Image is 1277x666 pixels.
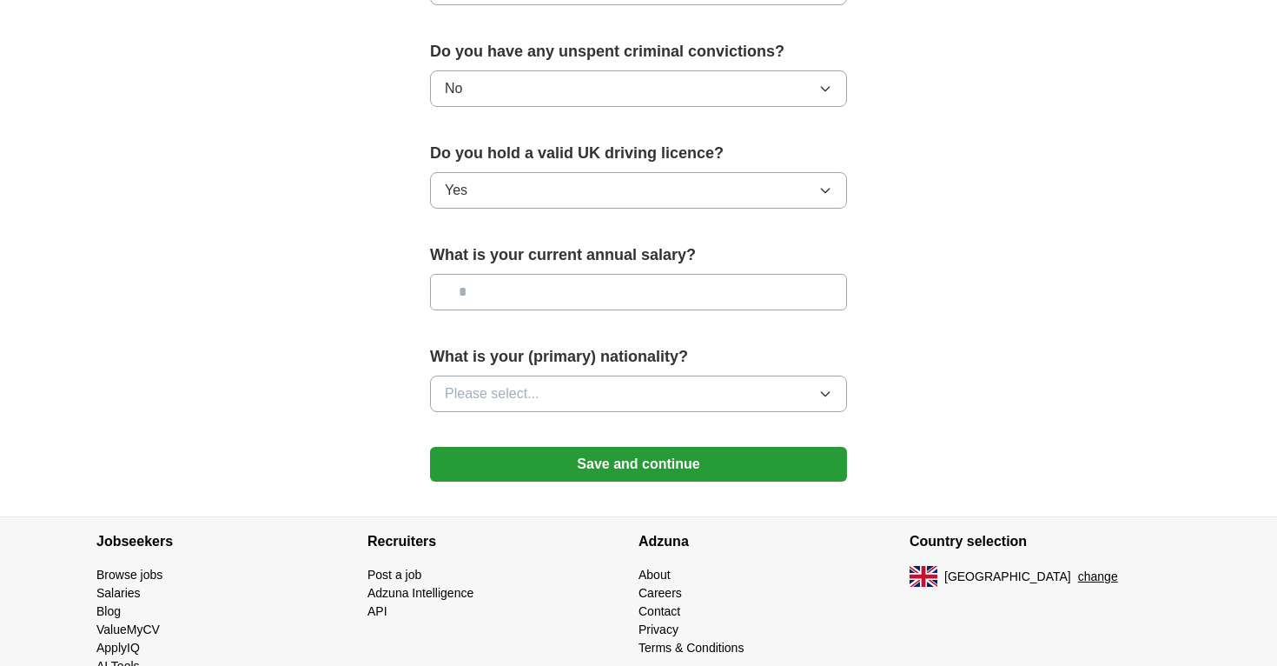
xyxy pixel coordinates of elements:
[445,78,462,99] span: No
[96,641,140,655] a: ApplyIQ
[430,172,847,209] button: Yes
[430,345,847,369] label: What is your (primary) nationality?
[430,142,847,165] label: Do you hold a valid UK driving licence?
[638,641,744,655] a: Terms & Conditions
[430,243,847,267] label: What is your current annual salary?
[430,376,847,412] button: Please select...
[430,70,847,107] button: No
[638,604,680,618] a: Contact
[638,568,671,582] a: About
[367,568,421,582] a: Post a job
[1078,568,1118,586] button: change
[96,586,141,600] a: Salaries
[910,517,1181,566] h4: Country selection
[367,604,387,618] a: API
[96,604,121,618] a: Blog
[96,568,162,582] a: Browse jobs
[445,383,539,404] span: Please select...
[430,40,847,63] label: Do you have any unspent criminal convictions?
[367,586,473,600] a: Adzuna Intelligence
[944,568,1071,586] span: [GEOGRAPHIC_DATA]
[430,447,847,482] button: Save and continue
[910,566,937,587] img: UK flag
[638,586,682,600] a: Careers
[445,180,467,201] span: Yes
[96,623,160,636] a: ValueMyCV
[638,623,678,636] a: Privacy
